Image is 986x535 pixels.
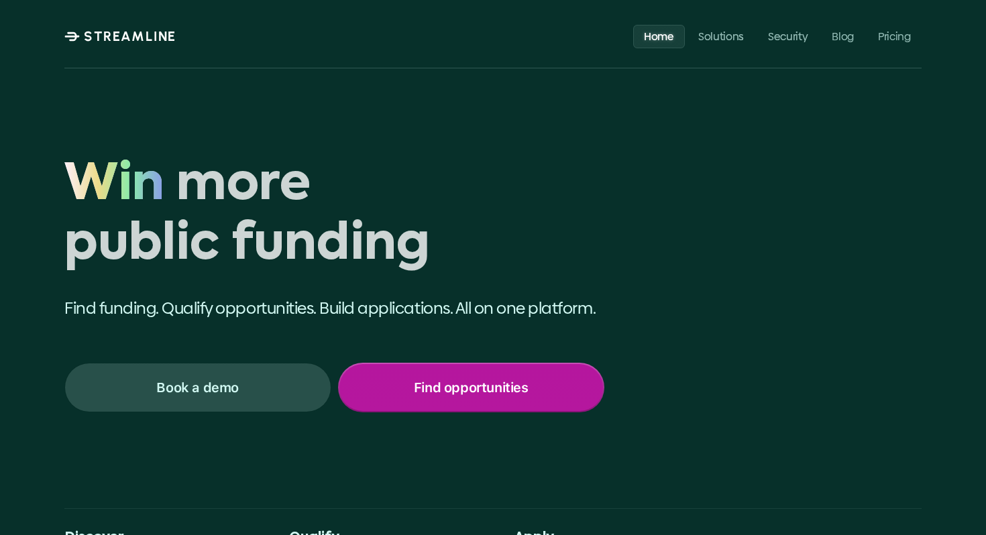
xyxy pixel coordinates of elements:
a: Book a demo [64,363,331,412]
p: Security [768,29,808,42]
p: Find opportunities [414,379,529,396]
a: Blog [822,24,865,48]
p: Pricing [878,29,911,42]
a: Security [757,24,818,48]
a: STREAMLINE [64,28,176,44]
span: Win [64,156,164,216]
p: Find funding. Qualify opportunities. Build applications. All on one platform. [64,297,604,320]
h1: Win more public funding [64,156,604,276]
p: Solutions [698,29,744,42]
a: Find opportunities [338,363,605,412]
p: STREAMLINE [84,28,176,44]
a: Pricing [867,24,922,48]
p: Home [644,29,674,42]
p: Blog [832,29,855,42]
a: Home [633,24,685,48]
p: Book a demo [156,379,239,396]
